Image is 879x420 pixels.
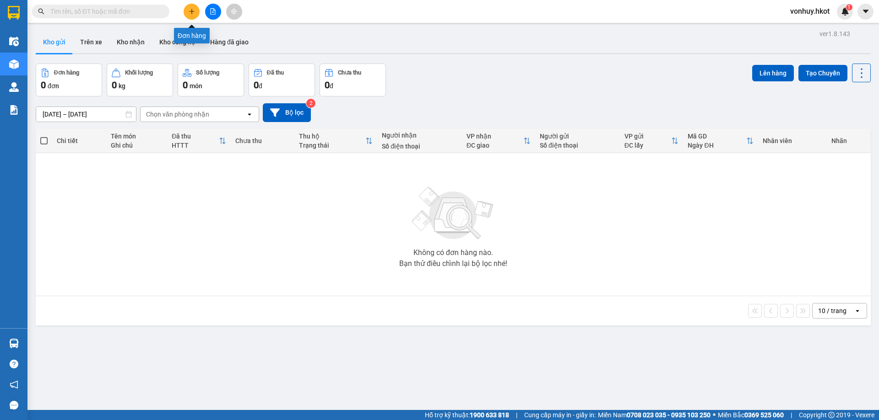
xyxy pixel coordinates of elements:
input: Tìm tên, số ĐT hoặc mã đơn [50,6,158,16]
button: Bộ lọc [263,103,311,122]
img: warehouse-icon [9,37,19,46]
div: 10 / trang [818,306,846,315]
div: Người nhận [382,132,457,139]
span: Cung cấp máy in - giấy in: [524,410,596,420]
span: món [190,82,202,90]
span: 0 [41,80,46,90]
div: ver 1.8.143 [819,29,850,39]
span: file-add [210,8,216,15]
span: đơn [48,82,59,90]
span: Miền Nam [598,410,711,420]
span: 0 [183,80,188,90]
sup: 2 [306,99,315,108]
button: Lên hàng [752,65,794,81]
th: Toggle SortBy [620,129,684,153]
div: Đơn hàng [54,69,79,76]
span: 1 [847,4,851,11]
button: Số lượng0món [178,64,244,96]
div: VP gửi [624,133,672,140]
span: message [10,401,18,409]
button: Tạo Chuyến [798,65,847,81]
button: Đơn hàng0đơn [36,64,102,96]
button: Đã thu0đ [249,64,315,96]
span: plus [189,8,195,15]
button: Trên xe [73,31,109,53]
img: logo-vxr [8,6,20,20]
button: Kho nhận [109,31,152,53]
div: Chọn văn phòng nhận [146,110,209,119]
span: copyright [828,412,835,418]
img: svg+xml;base64,PHN2ZyBjbGFzcz0ibGlzdC1wbHVnX19zdmciIHhtbG5zPSJodHRwOi8vd3d3LnczLm9yZy8yMDAwL3N2Zy... [407,181,499,245]
span: | [516,410,517,420]
img: icon-new-feature [841,7,849,16]
div: Số điện thoại [540,142,615,149]
span: 0 [112,80,117,90]
span: notification [10,380,18,389]
div: Nhân viên [763,137,822,144]
span: Miền Bắc [718,410,784,420]
th: Toggle SortBy [683,129,758,153]
img: solution-icon [9,105,19,115]
div: Trạng thái [299,142,365,149]
div: Số lượng [196,69,219,76]
div: Khối lượng [125,69,153,76]
span: ⚪️ [713,413,716,417]
strong: 0708 023 035 - 0935 103 250 [627,411,711,419]
div: Không có đơn hàng nào. [413,249,493,256]
button: aim [226,4,242,20]
span: 0 [325,80,330,90]
strong: 1900 633 818 [470,411,509,419]
span: Hỗ trợ kỹ thuật: [425,410,509,420]
button: Hàng đã giao [203,31,256,53]
div: Đã thu [267,69,284,76]
button: Chưa thu0đ [320,64,386,96]
span: đ [259,82,262,90]
div: Tên món [111,133,163,140]
button: Kho công nợ [152,31,203,53]
div: ĐC lấy [624,142,672,149]
button: Khối lượng0kg [107,64,173,96]
strong: 0369 525 060 [744,411,784,419]
div: Chi tiết [57,137,101,144]
th: Toggle SortBy [462,129,535,153]
button: Kho gửi [36,31,73,53]
div: Chưa thu [338,69,361,76]
input: Select a date range. [36,107,136,122]
span: | [791,410,792,420]
div: Người gửi [540,133,615,140]
svg: open [246,111,253,118]
span: kg [119,82,125,90]
div: Bạn thử điều chỉnh lại bộ lọc nhé! [399,260,507,267]
img: warehouse-icon [9,339,19,348]
div: Mã GD [688,133,746,140]
div: VP nhận [467,133,523,140]
svg: open [854,307,861,314]
div: Ngày ĐH [688,142,746,149]
span: vonhuy.hkot [783,5,837,17]
button: file-add [205,4,221,20]
div: Đơn hàng [174,28,210,43]
th: Toggle SortBy [167,129,231,153]
div: Chưa thu [235,137,290,144]
div: Nhãn [831,137,866,144]
button: caret-down [857,4,874,20]
span: caret-down [862,7,870,16]
div: HTTT [172,142,219,149]
sup: 1 [846,4,852,11]
div: Thu hộ [299,133,365,140]
span: search [38,8,44,15]
img: warehouse-icon [9,59,19,69]
img: warehouse-icon [9,82,19,92]
span: question-circle [10,360,18,368]
div: Số điện thoại [382,143,457,150]
div: Đã thu [172,133,219,140]
div: ĐC giao [467,142,523,149]
span: đ [330,82,333,90]
th: Toggle SortBy [294,129,377,153]
button: plus [184,4,200,20]
span: 0 [254,80,259,90]
span: aim [231,8,237,15]
div: Ghi chú [111,142,163,149]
